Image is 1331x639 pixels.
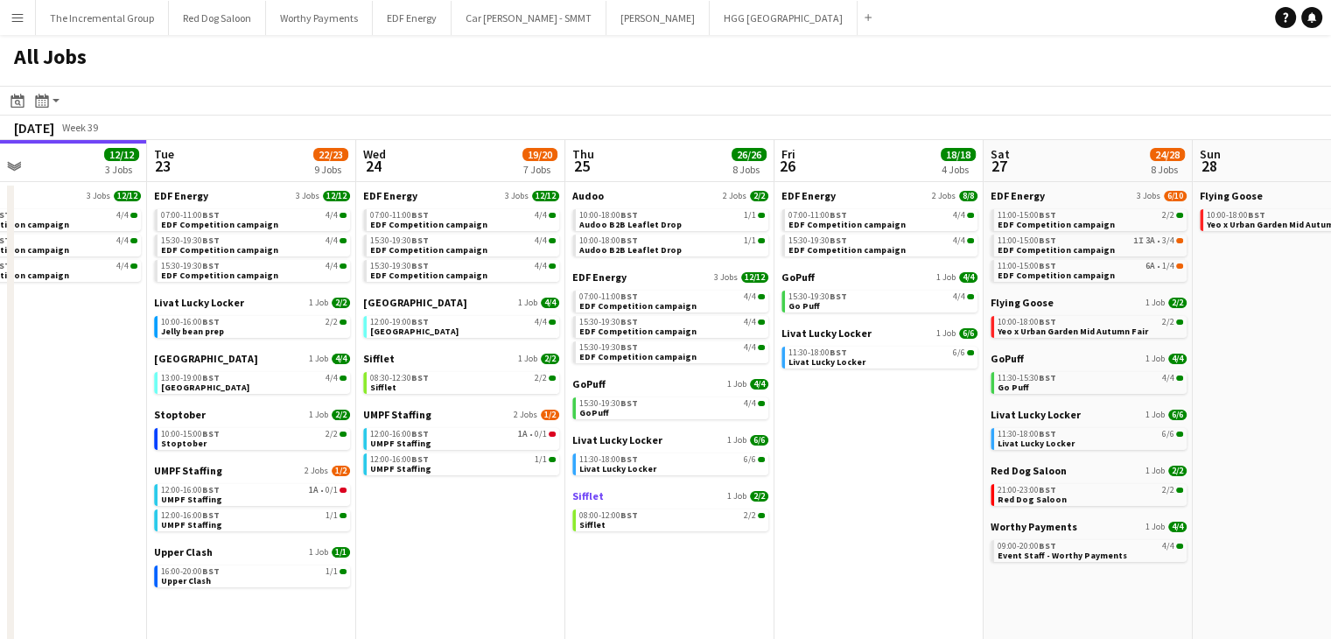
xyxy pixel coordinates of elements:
a: EDF Energy2 Jobs8/8 [781,189,977,202]
span: 2 Jobs [723,191,746,201]
span: 1/1 [535,455,547,464]
span: 1 Job [518,298,537,308]
span: 4/4 [744,399,756,408]
span: 4/4 [744,343,756,352]
span: Jelly bean prep [161,326,224,337]
div: • [998,262,1183,270]
span: GoPuff [579,407,609,418]
span: 4/4 [744,292,756,301]
span: BST [1039,372,1056,383]
div: EDF Energy3 Jobs12/1207:00-11:00BST4/4EDF Competition campaign15:30-19:30BST4/4EDF Competition ca... [572,270,768,377]
button: [PERSON_NAME] [606,1,710,35]
span: Audoo B2B Leaflet Drop [579,219,682,230]
span: EDF Competition campaign [370,244,487,256]
span: 15:30-19:30 [788,292,847,301]
a: UMPF Staffing2 Jobs1/2 [154,464,350,477]
span: 12/12 [741,272,768,283]
span: UMPF Staffing [370,438,431,449]
span: EDF Energy [781,189,836,202]
span: 1 Job [309,410,328,420]
a: 12:00-19:00BST4/4[GEOGRAPHIC_DATA] [370,316,556,336]
span: 1 Job [936,328,956,339]
span: 1A [518,430,528,439]
span: 8/8 [959,191,977,201]
span: 1 Job [727,435,746,446]
a: [GEOGRAPHIC_DATA]1 Job4/4 [363,296,559,309]
span: BST [202,484,220,495]
span: 3 Jobs [714,272,738,283]
span: Flying Goose [991,296,1054,309]
span: 3 Jobs [87,191,110,201]
span: 6/6 [744,455,756,464]
div: GoPuff1 Job4/415:30-19:30BST4/4GoPuff [572,377,768,433]
div: UMPF Staffing2 Jobs1/212:00-16:00BST1A•0/1UMPF Staffing12:00-16:00BST1/1UMPF Staffing [154,464,350,545]
span: Yeo x Urban Garden Mid Autumn Fair [998,326,1148,337]
span: 12:00-16:00 [161,486,220,495]
span: 4/4 [535,318,547,327]
span: 2/2 [326,318,338,327]
a: 07:00-11:00BST4/4EDF Competition campaign [579,291,765,311]
span: BST [620,316,638,327]
span: BST [830,209,847,221]
div: GoPuff1 Job4/415:30-19:30BST4/4Go Puff [781,270,977,327]
span: 1 Job [309,354,328,364]
span: 1 Job [936,272,956,283]
span: EDF Energy [572,270,627,284]
span: 6/6 [750,435,768,446]
div: [GEOGRAPHIC_DATA]1 Job4/413:00-19:00BST4/4[GEOGRAPHIC_DATA] [154,352,350,408]
div: Audoo2 Jobs2/210:00-18:00BST1/1Audoo B2B Leaflet Drop10:00-18:00BST1/1Audoo B2B Leaflet Drop [572,189,768,270]
span: UMPF Staffing [363,408,431,421]
div: • [370,430,556,439]
span: 12:00-19:00 [370,318,429,327]
span: BST [202,209,220,221]
a: 10:00-16:00BST2/2Jelly bean prep [161,316,347,336]
span: BST [1039,209,1056,221]
a: 07:00-11:00BST4/4EDF Competition campaign [370,209,556,229]
a: EDF Energy3 Jobs6/10 [991,189,1187,202]
span: BST [411,453,429,465]
span: 4/4 [535,211,547,220]
div: EDF Energy2 Jobs8/807:00-11:00BST4/4EDF Competition campaign15:30-19:30BST4/4EDF Competition camp... [781,189,977,270]
a: Livat Lucky Locker1 Job6/6 [781,327,977,340]
span: 1I [1133,236,1144,245]
span: Flying Goose [1200,189,1263,202]
span: BST [411,372,429,383]
span: BST [411,316,429,327]
span: 11:30-18:00 [998,430,1056,439]
span: 4/4 [116,262,129,270]
span: 11:00-15:00 [998,211,1056,220]
span: EDF Competition campaign [579,300,697,312]
span: 4/4 [750,379,768,390]
span: 3 Jobs [505,191,529,201]
span: GoPuff [572,377,606,390]
a: Red Dog Saloon1 Job2/2 [991,464,1187,477]
span: 2/2 [1162,211,1174,220]
span: EDF Energy [154,189,208,202]
span: BST [411,209,429,221]
span: 4/4 [535,236,547,245]
span: Livat Lucky Locker [788,356,865,368]
span: BST [411,235,429,246]
a: 15:30-19:30BST4/4Go Puff [788,291,974,311]
span: 0/1 [535,430,547,439]
span: 2 Jobs [514,410,537,420]
div: • [161,486,347,495]
span: 4/4 [959,272,977,283]
span: 4/4 [1162,374,1174,383]
span: Livat Lucky Locker [998,438,1075,449]
span: 1/2 [332,466,350,476]
span: London Southend Airport [154,352,258,365]
a: 12:00-16:00BST1A•0/1UMPF Staffing [370,428,556,448]
span: 1/4 [1162,262,1174,270]
span: 1 Job [1145,410,1165,420]
span: BST [620,209,638,221]
span: BST [1248,209,1265,221]
a: GoPuff1 Job4/4 [572,377,768,390]
div: Sifflet1 Job2/208:00-12:00BST2/2Sifflet [572,489,768,535]
a: 11:30-15:30BST4/4Go Puff [998,372,1183,392]
a: 11:00-15:00BST6A•1/4EDF Competition campaign [998,260,1183,280]
div: Flying Goose1 Job2/210:00-18:00BST2/2Yeo x Urban Garden Mid Autumn Fair [991,296,1187,352]
a: [GEOGRAPHIC_DATA]1 Job4/4 [154,352,350,365]
div: EDF Energy3 Jobs12/1207:00-11:00BST4/4EDF Competition campaign15:30-19:30BST4/4EDF Competition ca... [363,189,559,296]
span: 4/4 [1168,354,1187,364]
